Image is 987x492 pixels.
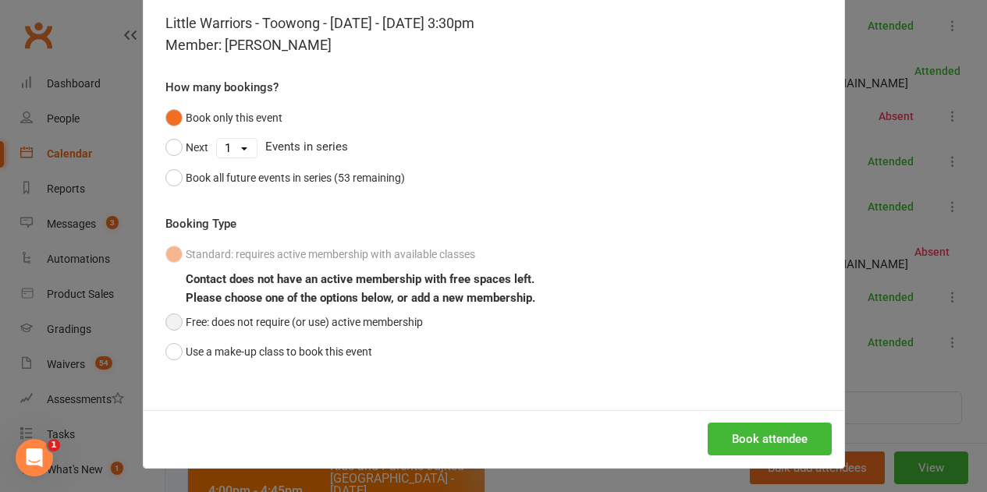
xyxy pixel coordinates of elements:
div: Events in series [165,133,822,162]
label: How many bookings? [165,78,279,97]
button: Use a make-up class to book this event [165,337,372,366]
iframe: Intercom live chat [16,439,53,476]
button: Free: does not require (or use) active membership [165,307,423,337]
b: Please choose one of the options below, or add a new membership. [186,291,535,305]
b: Contact does not have an active membership with free spaces left. [186,272,534,286]
button: Book all future events in series (53 remaining) [165,163,405,193]
button: Book attendee [708,423,832,455]
label: Booking Type [165,214,236,233]
button: Book only this event [165,103,282,133]
span: 1 [48,439,60,451]
button: Next [165,133,208,162]
div: Little Warriors - Toowong - [DATE] - [DATE] 3:30pm Member: [PERSON_NAME] [165,12,822,56]
div: Book all future events in series (53 remaining) [186,169,405,186]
